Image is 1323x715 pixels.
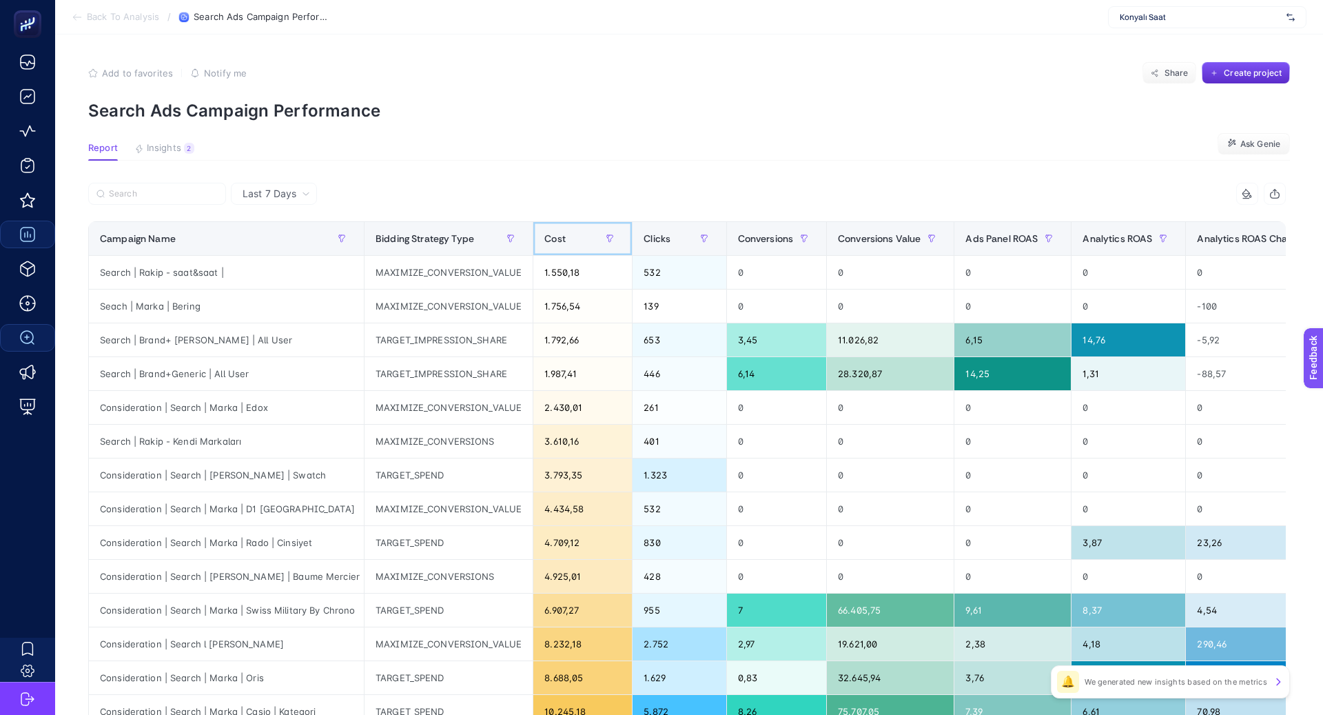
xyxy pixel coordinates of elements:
div: MAXIMIZE_CONVERSION_VALUE [365,391,533,424]
div: 0 [1071,256,1185,289]
div: 28.320,87 [827,357,954,390]
div: 0 [1071,290,1185,323]
div: 0 [954,492,1071,525]
div: 0 [727,256,827,289]
div: 1,31 [1071,357,1185,390]
div: 0 [727,492,827,525]
div: Search | Brand+ [PERSON_NAME] | All User [89,323,364,356]
div: 3,45 [727,323,827,356]
div: 0 [827,492,954,525]
span: Last 7 Days [243,187,296,201]
div: 1.323 [633,459,726,492]
div: 0 [954,425,1071,458]
div: 1.550,18 [533,256,632,289]
p: We generated new insights based on the metrics [1085,676,1267,687]
div: 0 [727,459,827,492]
div: 6,14 [727,357,827,390]
div: TARGET_SPEND [365,594,533,627]
div: 0 [827,290,954,323]
div: 0 [954,391,1071,424]
div: 0 [727,425,827,458]
span: Back To Analysis [87,12,159,23]
div: Consideration | Search | Marka | Swiss Military By Chrono [89,594,364,627]
div: Search | Rakip - saat&saat | [89,256,364,289]
div: MAXIMIZE_CONVERSIONS [365,425,533,458]
div: 0 [954,459,1071,492]
div: 0 [954,256,1071,289]
div: 0 [827,560,954,593]
span: Ads Panel ROAS [965,233,1038,244]
div: Consideration | Search | Marka | Rado | Cinsiyet [89,526,364,559]
div: Consideration | Search | [PERSON_NAME] | Swatch [89,459,364,492]
div: 3.610,16 [533,425,632,458]
div: Consideration | Search | Marka | D1 [GEOGRAPHIC_DATA] [89,492,364,525]
span: Insights [147,143,181,154]
div: 2,97 [727,627,827,661]
span: Analytics ROAS [1083,233,1152,244]
div: Seach | Marka | Bering [89,290,364,323]
div: 0 [954,290,1071,323]
span: Campaign Name [100,233,176,244]
div: 0 [727,391,827,424]
div: 653 [633,323,726,356]
span: Share [1165,68,1189,79]
button: Notify me [190,68,247,79]
div: 🔔 [1057,671,1079,693]
span: Bidding Strategy Type [376,233,474,244]
div: 7 [727,594,827,627]
span: Konyalı Saat [1120,12,1281,23]
div: 428 [633,560,726,593]
span: Search Ads Campaign Performance [194,12,331,23]
div: 3,87 [1071,526,1185,559]
div: 0 [827,425,954,458]
div: Search | Brand+Generic | All User [89,357,364,390]
div: 6.907,27 [533,594,632,627]
div: 8.232,18 [533,627,632,661]
span: Conversions Value [838,233,921,244]
span: Ask Genie [1240,139,1280,150]
img: svg%3e [1286,10,1295,24]
div: 15,14 [1071,661,1185,694]
div: 1.987,41 [533,357,632,390]
div: 0 [1071,391,1185,424]
span: / [167,11,171,22]
div: 3.793,35 [533,459,632,492]
span: Cost [544,233,566,244]
span: Feedback [8,4,52,15]
span: Analytics ROAS Change% [1197,233,1311,244]
div: 2.752 [633,627,726,661]
div: 0 [1071,560,1185,593]
div: 2,38 [954,627,1071,661]
div: 14,25 [954,357,1071,390]
div: 4.434,58 [533,492,632,525]
div: MAXIMIZE_CONVERSION_VALUE [365,256,533,289]
button: Ask Genie [1218,133,1290,155]
div: 0 [727,560,827,593]
div: 2.430,01 [533,391,632,424]
span: Clicks [644,233,670,244]
div: 4,18 [1071,627,1185,661]
div: 8,37 [1071,594,1185,627]
div: 532 [633,492,726,525]
div: 0 [827,459,954,492]
div: 3,76 [954,661,1071,694]
div: 2 [184,143,194,154]
div: 0 [727,290,827,323]
div: 446 [633,357,726,390]
div: MAXIMIZE_CONVERSION_VALUE [365,627,533,661]
div: 955 [633,594,726,627]
div: TARGET_IMPRESSION_SHARE [365,357,533,390]
div: TARGET_SPEND [365,459,533,492]
p: Search Ads Campaign Performance [88,101,1290,121]
div: Consideration | Search | Marka | Edox [89,391,364,424]
span: Create project [1224,68,1282,79]
span: Report [88,143,118,154]
div: 0 [1071,425,1185,458]
div: TARGET_SPEND [365,526,533,559]
div: 532 [633,256,726,289]
div: 66.405,75 [827,594,954,627]
div: 0 [827,391,954,424]
div: MAXIMIZE_CONVERSION_VALUE [365,290,533,323]
div: TARGET_SPEND [365,661,533,694]
div: Search | Rakip - Kendi Markaları [89,425,364,458]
